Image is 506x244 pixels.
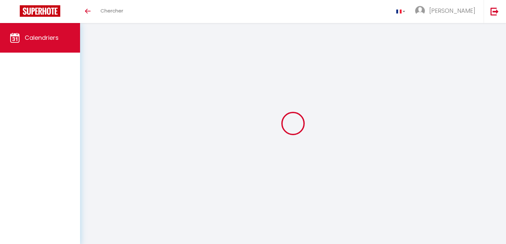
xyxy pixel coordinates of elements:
img: Super Booking [20,5,60,17]
span: [PERSON_NAME] [429,7,475,15]
span: Calendriers [25,34,59,42]
span: Chercher [100,7,123,14]
img: ... [415,6,425,16]
img: logout [491,7,499,15]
